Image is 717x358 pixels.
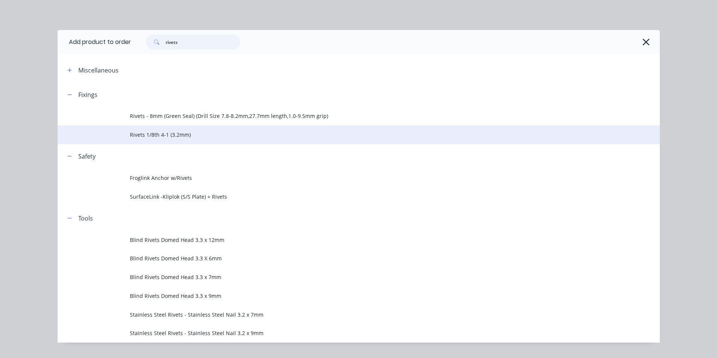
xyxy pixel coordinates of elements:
[130,193,554,201] span: SurfaceLink -Kliplok (S/S Plate) + Rivets
[166,35,240,50] input: Search...
[130,329,554,337] span: Stainless Steel Rivets - Stainless Steel Nail 3.2 x 9mm
[130,311,554,319] span: Stainless Steel Rivets - Stainless Steel Nail 3.2 x 7mm
[130,254,554,262] span: Blind Rivets Domed Head 3.3 X 6mm
[78,152,96,161] div: Safety
[130,273,554,281] span: Blind Rivets Domed Head 3.3 x 7mm
[78,90,97,99] div: Fixings
[130,174,554,182] span: Froglink Anchor w/Rivets
[130,131,554,139] span: Rivets 1/8th 4-1 (3.2mm)
[130,236,554,244] span: Blind Rivets Domed Head 3.3 x 12mm
[130,292,554,300] span: Blind Rivets Domed Head 3.3 x 9mm
[78,214,93,223] div: Tools
[130,112,554,120] span: Rivets - 8mm (Green Seal) (Drill Size 7.8-8.2mm,27.7mm length,1.0-9.5mm grip)
[78,66,119,75] div: Miscellaneous
[58,30,131,54] div: Add product to order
